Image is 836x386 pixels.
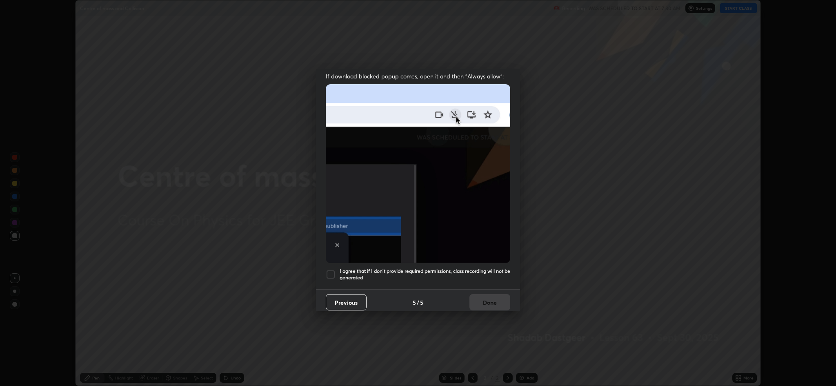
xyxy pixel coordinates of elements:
h5: I agree that if I don't provide required permissions, class recording will not be generated [340,268,510,281]
img: downloads-permission-blocked.gif [326,84,510,263]
button: Previous [326,294,367,310]
span: If download blocked popup comes, open it and then "Always allow": [326,72,510,80]
h4: / [417,298,419,307]
h4: 5 [413,298,416,307]
h4: 5 [420,298,423,307]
